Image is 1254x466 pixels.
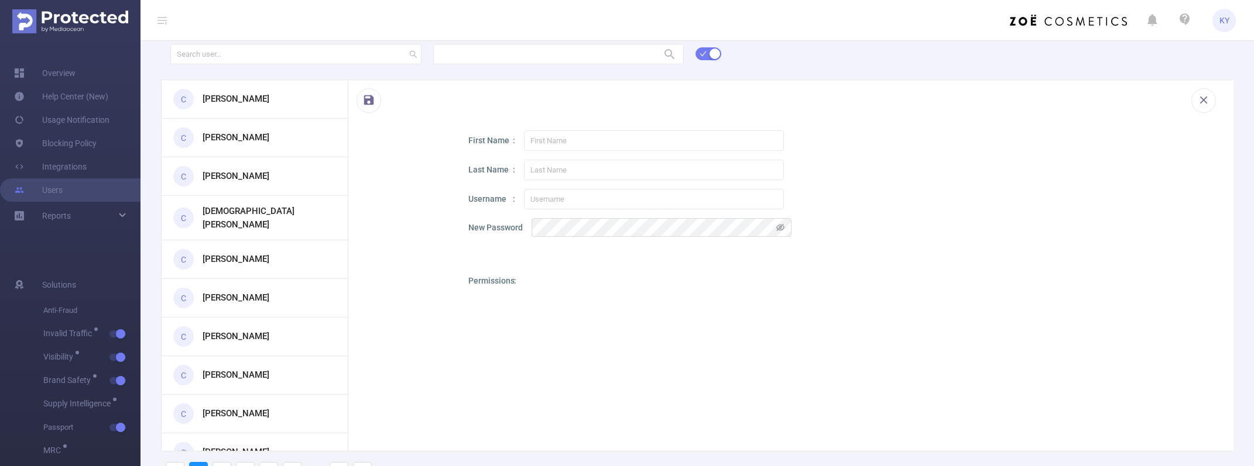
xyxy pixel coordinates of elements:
[203,368,269,382] h3: [PERSON_NAME]
[468,193,515,205] p: Username
[203,253,269,266] h3: [PERSON_NAME]
[409,50,417,58] i: icon: search
[181,88,186,111] span: C
[42,273,76,296] span: Solutions
[14,108,109,132] a: Usage Notification
[181,402,186,426] span: C
[14,132,97,155] a: Blocking Policy
[1219,9,1229,32] span: KY
[181,248,186,271] span: C
[14,155,87,178] a: Integrations
[468,275,516,287] p: Permissions
[14,61,76,85] a: Overview
[12,9,128,33] img: Protected Media
[468,134,515,147] p: First Name
[43,376,95,384] span: Brand Safety
[43,446,65,454] span: MRC
[181,126,186,150] span: C
[203,92,269,106] h3: [PERSON_NAME]
[524,189,784,209] input: Username
[181,364,186,387] span: C
[181,165,186,188] span: C
[203,446,269,459] h3: [PERSON_NAME]
[776,223,784,232] i: icon: eye-invisible
[43,416,141,439] span: Passport
[14,178,63,202] a: Users
[181,206,186,230] span: C
[203,407,269,420] h3: [PERSON_NAME]
[700,50,707,57] i: icon: check
[14,85,108,108] a: Help Center (New)
[170,44,421,64] input: Search user...
[43,329,96,337] span: Invalid Traffic
[181,286,186,310] span: C
[42,211,71,220] span: Reports
[43,399,115,408] span: Supply Intelligence
[524,160,784,180] input: Last Name
[468,164,515,176] p: Last Name
[43,353,77,361] span: Visibility
[524,130,784,151] input: First Name
[203,205,327,231] h3: [DEMOGRAPHIC_DATA][PERSON_NAME]
[203,131,269,144] h3: [PERSON_NAME]
[43,299,141,322] span: Anti-Fraud
[203,291,269,305] h3: [PERSON_NAME]
[181,325,186,348] span: C
[203,330,269,343] h3: [PERSON_NAME]
[203,170,269,183] h3: [PERSON_NAME]
[42,204,71,227] a: Reports
[468,222,523,234] p: New Password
